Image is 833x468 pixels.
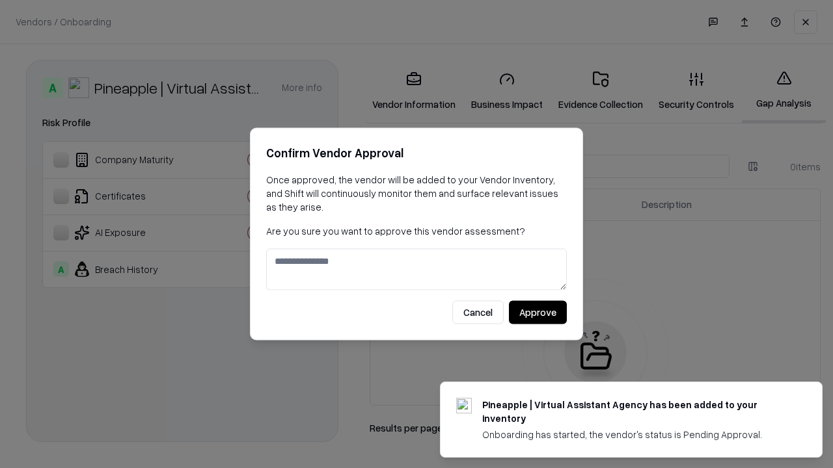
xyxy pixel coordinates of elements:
div: Pineapple | Virtual Assistant Agency has been added to your inventory [482,398,791,425]
h2: Confirm Vendor Approval [266,144,567,162]
p: Are you sure you want to approve this vendor assessment? [266,224,567,238]
button: Cancel [452,301,504,324]
button: Approve [509,301,567,324]
div: Onboarding has started, the vendor's status is Pending Approval. [482,428,791,441]
img: trypineapple.com [456,398,472,413]
p: Once approved, the vendor will be added to your Vendor Inventory, and Shift will continuously mon... [266,173,567,214]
